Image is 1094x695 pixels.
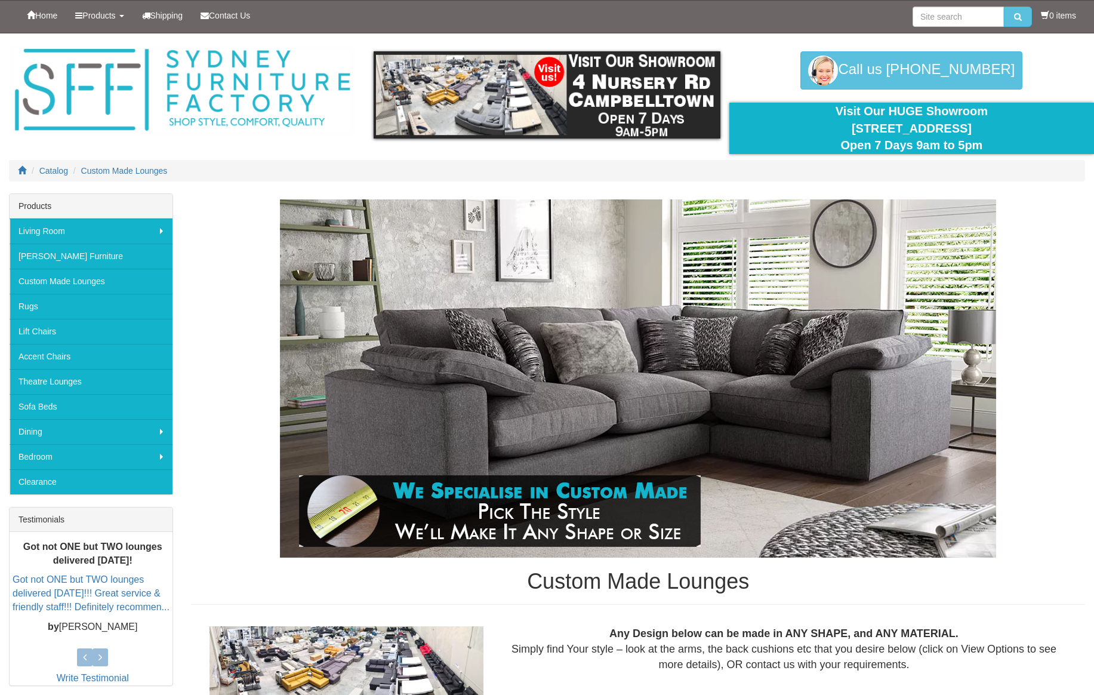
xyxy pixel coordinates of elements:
[9,45,356,135] img: Sydney Furniture Factory
[191,570,1085,593] h1: Custom Made Lounges
[150,11,183,20] span: Shipping
[10,219,172,244] a: Living Room
[48,622,59,632] b: by
[609,628,959,639] b: Any Design below can be made in ANY SHAPE, and ANY MATERIAL.
[10,394,172,419] a: Sofa Beds
[10,269,172,294] a: Custom Made Lounges
[10,469,172,494] a: Clearance
[913,7,1004,27] input: Site search
[10,344,172,369] a: Accent Chairs
[1041,10,1076,21] li: 0 items
[192,1,259,30] a: Contact Us
[10,294,172,319] a: Rugs
[81,166,168,176] a: Custom Made Lounges
[209,11,250,20] span: Contact Us
[10,508,172,532] div: Testimonials
[10,369,172,394] a: Theatre Lounges
[13,620,172,634] p: [PERSON_NAME]
[133,1,192,30] a: Shipping
[57,673,129,683] a: Write Testimonial
[39,166,68,176] a: Catalog
[10,319,172,344] a: Lift Chairs
[492,626,1075,672] div: Simply find Your style – look at the arms, the back cushions etc that you desire below (click on ...
[10,194,172,219] div: Products
[374,51,720,139] img: showroom.gif
[66,1,132,30] a: Products
[10,444,172,469] a: Bedroom
[18,1,66,30] a: Home
[10,244,172,269] a: [PERSON_NAME] Furniture
[23,542,162,565] b: Got not ONE but TWO lounges delivered [DATE]!
[35,11,57,20] span: Home
[82,11,115,20] span: Products
[13,575,170,613] a: Got not ONE but TWO lounges delivered [DATE]!!! Great service & friendly staff!!! Definitely reco...
[280,199,996,558] img: Custom Made Lounges
[738,103,1085,154] div: Visit Our HUGE Showroom [STREET_ADDRESS] Open 7 Days 9am to 5pm
[10,419,172,444] a: Dining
